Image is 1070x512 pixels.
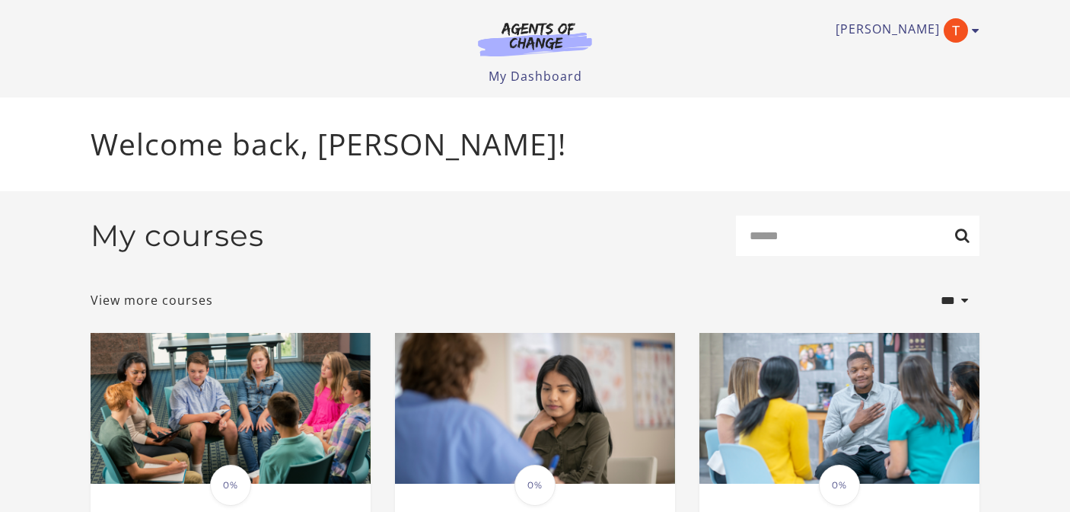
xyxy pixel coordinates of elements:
[91,291,213,309] a: View more courses
[210,465,251,506] span: 0%
[514,465,556,506] span: 0%
[462,21,608,56] img: Agents of Change Logo
[819,465,860,506] span: 0%
[489,68,582,85] a: My Dashboard
[836,18,972,43] a: Toggle menu
[91,218,264,254] h2: My courses
[91,122,979,167] p: Welcome back, [PERSON_NAME]!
